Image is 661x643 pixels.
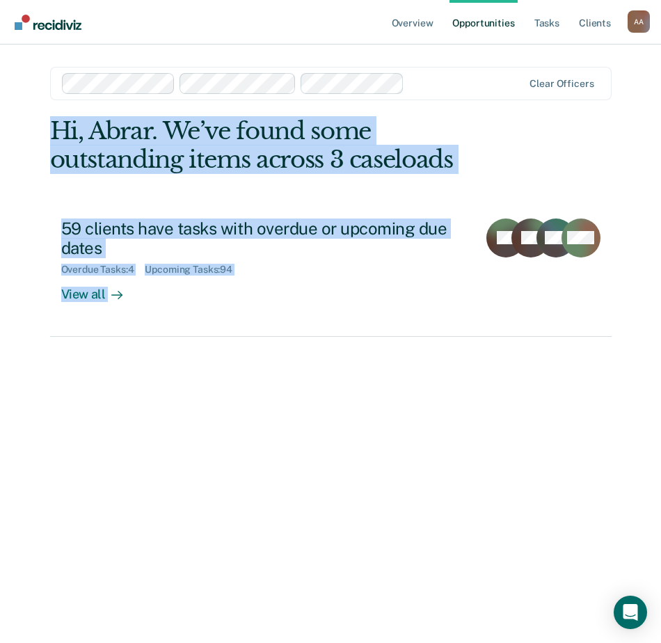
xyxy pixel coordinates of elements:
[614,596,647,629] div: Open Intercom Messenger
[628,10,650,33] div: A A
[61,219,467,259] div: 59 clients have tasks with overdue or upcoming due dates
[15,15,81,30] img: Recidiviz
[50,207,612,337] a: 59 clients have tasks with overdue or upcoming due datesOverdue Tasks:4Upcoming Tasks:94View all
[50,117,500,174] div: Hi, Abrar. We’ve found some outstanding items across 3 caseloads
[628,10,650,33] button: Profile dropdown button
[145,264,244,276] div: Upcoming Tasks : 94
[61,264,145,276] div: Overdue Tasks : 4
[61,276,139,303] div: View all
[529,78,594,90] div: Clear officers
